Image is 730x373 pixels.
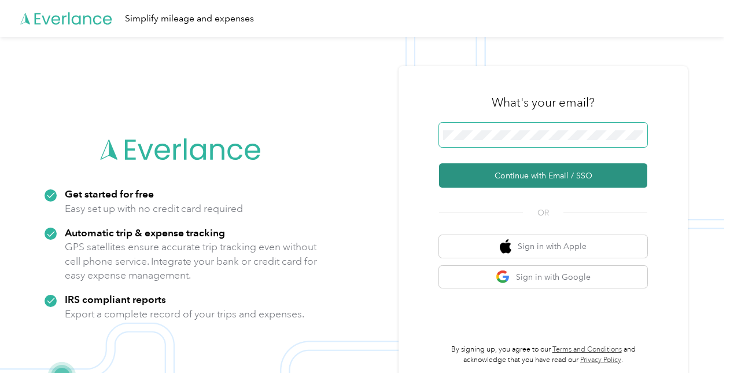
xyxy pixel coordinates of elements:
button: apple logoSign in with Apple [439,235,647,258]
a: Privacy Policy [580,356,621,364]
p: Export a complete record of your trips and expenses. [65,307,304,321]
strong: Automatic trip & expense tracking [65,226,225,239]
img: google logo [496,270,510,284]
p: Easy set up with no credit card required [65,202,243,216]
p: GPS satellites ensure accurate trip tracking even without cell phone service. Integrate your bank... [65,240,318,283]
div: Simplify mileage and expenses [125,12,254,26]
strong: IRS compliant reports [65,293,166,305]
a: Terms and Conditions [552,345,622,354]
button: google logoSign in with Google [439,266,647,288]
strong: Get started for free [65,188,154,200]
img: apple logo [500,239,511,254]
h3: What's your email? [492,94,595,111]
button: Continue with Email / SSO [439,163,647,188]
p: By signing up, you agree to our and acknowledge that you have read our . [439,345,647,365]
span: OR [523,207,563,219]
